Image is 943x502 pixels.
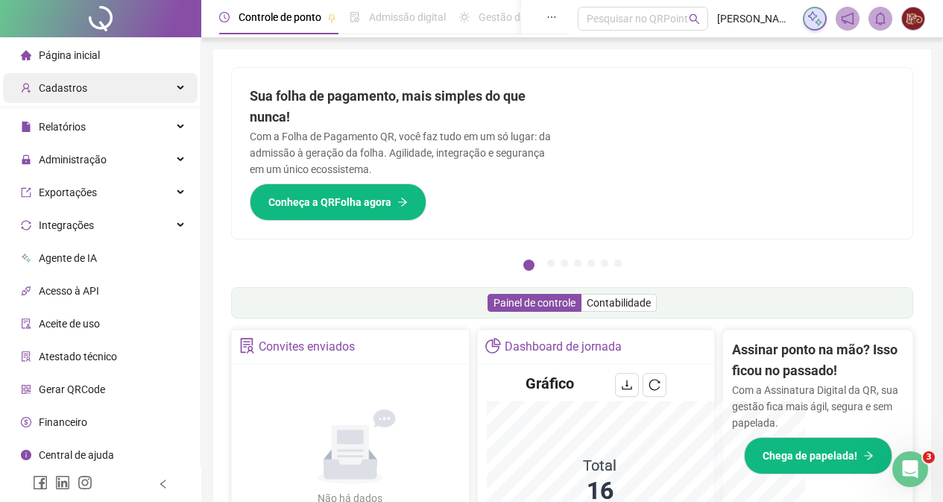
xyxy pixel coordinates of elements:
[587,297,651,309] span: Contabilidade
[21,351,31,362] span: solution
[479,11,554,23] span: Gestão de férias
[546,12,557,22] span: ellipsis
[39,351,117,363] span: Atestado técnico
[732,382,903,431] p: Com a Assinatura Digital da QR, sua gestão fica mais ágil, segura e sem papelada.
[863,451,874,461] span: arrow-right
[874,12,887,25] span: bell
[526,373,574,394] h4: Gráfico
[493,297,575,309] span: Painel de controle
[350,12,360,22] span: file-done
[523,260,534,271] button: 1
[78,475,92,490] span: instagram
[259,334,355,360] div: Convites enviados
[923,451,935,463] span: 3
[21,384,31,395] span: qrcode
[268,194,391,210] span: Conheça a QRFolha agora
[547,260,555,267] button: 2
[219,12,230,22] span: clock-circle
[39,219,94,231] span: Integrações
[239,11,321,23] span: Controle de ponto
[39,186,97,198] span: Exportações
[689,13,700,25] span: search
[841,12,854,25] span: notification
[21,50,31,60] span: home
[158,479,168,489] span: left
[614,260,622,267] button: 7
[21,187,31,198] span: export
[21,122,31,132] span: file
[21,83,31,93] span: user-add
[459,12,470,22] span: sun
[39,49,100,61] span: Página inicial
[587,260,595,267] button: 5
[21,417,31,427] span: dollar
[21,319,31,329] span: audit
[369,11,446,23] span: Admissão digital
[39,252,97,264] span: Agente de IA
[33,475,48,490] span: facebook
[250,128,555,178] p: Com a Folha de Pagamento QR, você faz tudo em um só lugar: da admissão à geração da folha. Agilid...
[892,451,928,487] iframe: Intercom live chat
[717,10,794,27] span: [PERSON_NAME] - ITTA PIZZARIA
[327,13,336,22] span: pushpin
[39,383,105,395] span: Gerar QRCode
[39,416,87,428] span: Financeiro
[649,379,660,391] span: reload
[39,121,86,133] span: Relatórios
[39,285,99,297] span: Acesso à API
[561,260,568,267] button: 3
[902,7,924,30] img: 75547
[621,379,633,391] span: download
[397,197,408,207] span: arrow-right
[55,475,70,490] span: linkedin
[485,338,501,354] span: pie-chart
[505,334,622,360] div: Dashboard de jornada
[21,154,31,165] span: lock
[39,82,87,94] span: Cadastros
[763,448,857,464] span: Chega de papelada!
[21,220,31,230] span: sync
[250,183,426,221] button: Conheça a QRFolha agora
[250,86,555,128] h2: Sua folha de pagamento, mais simples do que nunca!
[732,339,903,382] h2: Assinar ponto na mão? Isso ficou no passado!
[744,437,892,474] button: Chega de papelada!
[239,338,255,354] span: solution
[807,10,823,27] img: sparkle-icon.fc2bf0ac1784a2077858766a79e2daf3.svg
[39,318,100,330] span: Aceite de uso
[601,260,608,267] button: 6
[39,449,114,461] span: Central de ajuda
[39,154,107,166] span: Administração
[574,260,581,267] button: 4
[21,450,31,460] span: info-circle
[21,286,31,296] span: api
